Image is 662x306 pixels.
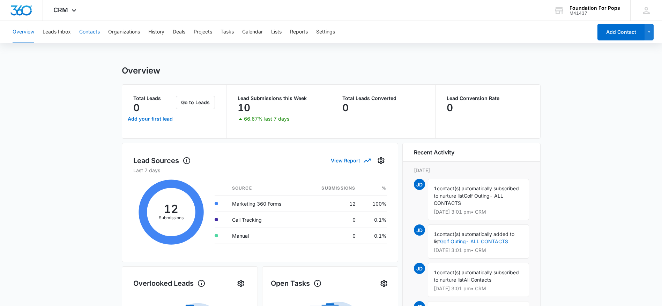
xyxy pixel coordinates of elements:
button: Leads Inbox [43,21,71,43]
span: 1 [434,185,437,191]
span: All Contacts [464,277,491,283]
th: Source [226,181,304,196]
td: Marketing 360 Forms [226,196,304,212]
button: Tasks [221,21,234,43]
button: Organizations [108,21,140,43]
th: Submissions [304,181,361,196]
button: Contacts [79,21,100,43]
button: Settings [316,21,335,43]
p: 10 [238,102,250,113]
button: Settings [235,278,246,289]
td: 0 [304,228,361,244]
span: Golf Outing- ALL CONTACTS [434,193,503,206]
td: 0 [304,212,361,228]
button: Projects [194,21,212,43]
h1: Overlooked Leads [133,278,206,289]
p: 0 [447,102,453,113]
h1: Open Tasks [271,278,322,289]
button: Settings [378,278,389,289]
button: Reports [290,21,308,43]
p: [DATE] 3:01 pm • CRM [434,286,523,291]
span: contact(s) automatically subscribed to nurture list [434,185,519,199]
button: Settings [375,155,387,166]
p: Total Leads Converted [342,96,424,101]
span: CRM [53,6,68,14]
button: Deals [173,21,185,43]
p: [DATE] 3:01 pm • CRM [434,248,523,253]
td: 100% [361,196,387,212]
td: 0.1% [361,212,387,228]
p: 0 [133,102,140,113]
a: Add your first lead [126,110,175,127]
button: Go to Leads [176,96,215,109]
p: Last 7 days [133,167,387,174]
td: Call Tracking [226,212,304,228]
h1: Lead Sources [133,155,191,166]
p: [DATE] [414,167,529,174]
span: contact(s) automatically subscribed to nurture list [434,269,519,283]
h6: Recent Activity [414,148,454,156]
a: Go to Leads [176,99,215,105]
span: 1 [434,269,437,275]
span: JD [414,179,425,190]
td: 0.1% [361,228,387,244]
button: Calendar [242,21,263,43]
p: Lead Conversion Rate [447,96,529,101]
p: Lead Submissions this Week [238,96,320,101]
a: Golf Outing- ALL CONTACTS [440,238,508,244]
button: View Report [331,154,370,167]
p: 0 [342,102,349,113]
div: account id [570,11,620,16]
td: Manual [226,228,304,244]
h1: Overview [122,66,160,76]
button: History [148,21,164,43]
th: % [361,181,387,196]
td: 12 [304,196,361,212]
span: JD [414,263,425,274]
div: account name [570,5,620,11]
span: JD [414,224,425,236]
span: 1 [434,231,437,237]
button: Overview [13,21,34,43]
p: Total Leads [133,96,175,101]
span: contact(s) automatically added to list [434,231,514,244]
button: Lists [271,21,282,43]
button: Add Contact [597,24,645,40]
p: 66.67% last 7 days [244,116,289,121]
p: [DATE] 3:01 pm • CRM [434,209,523,214]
